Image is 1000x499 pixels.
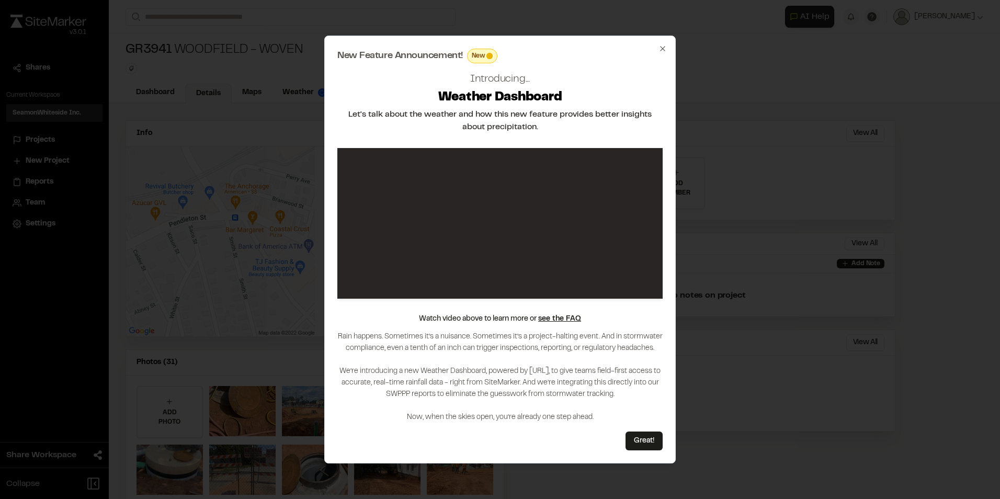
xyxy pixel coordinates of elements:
span: This feature is brand new! Enjoy! [486,53,493,59]
h2: Let's talk about the weather and how this new feature provides better insights about precipitation. [337,108,663,133]
button: Great! [626,432,663,450]
p: Rain happens. Sometimes it’s a nuisance. Sometimes it’s a project-halting event. And in stormwate... [337,331,663,423]
h2: Introducing... [470,72,530,87]
span: New [472,51,485,61]
div: This feature is brand new! Enjoy! [467,49,498,63]
span: New Feature Announcement! [337,51,463,61]
a: see the FAQ [538,316,581,322]
p: Watch video above to learn more or [419,313,581,325]
h2: Weather Dashboard [438,89,562,106]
